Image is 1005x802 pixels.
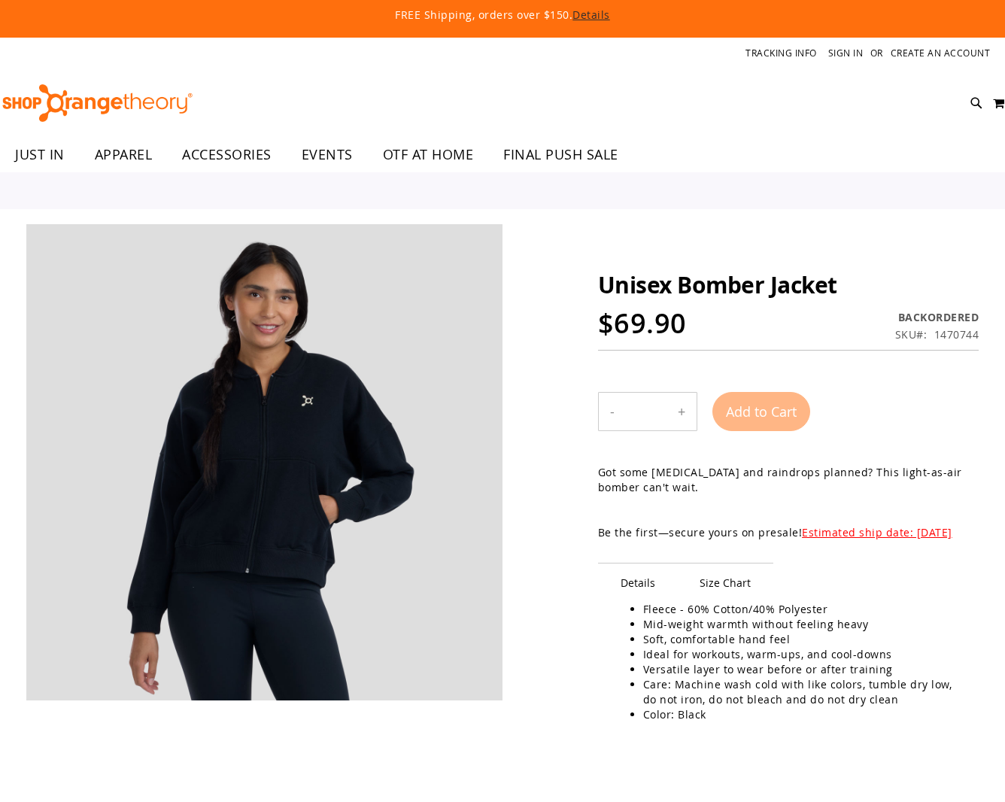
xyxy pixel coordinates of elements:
[895,310,979,325] div: Availability
[643,617,964,632] li: Mid-weight warmth without feeling heavy
[666,393,697,430] button: Increase product quantity
[598,465,979,495] p: Got some [MEDICAL_DATA] and raindrops planned? This light-as-air bomber can't wait.
[302,138,353,172] span: EVENTS
[26,224,502,700] img: main product photo
[802,525,952,539] span: Estimated ship date: [DATE]
[677,563,773,602] span: Size Chart
[828,47,864,59] a: Sign In
[182,138,272,172] span: ACCESSORIES
[598,525,979,540] p: Be the first—secure yours on presale!
[626,393,666,430] input: Product quantity
[598,305,687,342] span: $69.90
[57,8,948,23] p: FREE Shipping, orders over $150.
[895,327,928,342] strong: SKU
[643,647,964,662] li: Ideal for workouts, warm-ups, and cool-downs
[15,138,65,172] span: JUST IN
[368,138,489,172] a: OTF AT HOME
[643,707,964,722] li: Color: Black
[503,138,618,172] span: FINAL PUSH SALE
[598,563,678,602] span: Details
[488,138,633,172] a: FINAL PUSH SALE
[745,47,817,59] a: Tracking Info
[167,138,287,172] a: ACCESSORIES
[643,662,964,677] li: Versatile layer to wear before or after training
[643,677,964,707] li: Care: Machine wash cold with like colors, tumble dry low, do not iron, do not bleach and do not d...
[643,602,964,617] li: Fleece - 60% Cotton/40% Polyester
[572,8,610,22] a: Details
[934,327,979,342] div: 1470744
[891,47,991,59] a: Create an Account
[80,138,168,172] a: APPAREL
[598,269,837,300] span: Unisex Bomber Jacket
[599,393,626,430] button: Decrease product quantity
[383,138,474,172] span: OTF AT HOME
[95,138,153,172] span: APPAREL
[643,632,964,647] li: Soft, comfortable hand feel
[895,310,979,325] div: Backordered
[287,138,368,172] a: EVENTS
